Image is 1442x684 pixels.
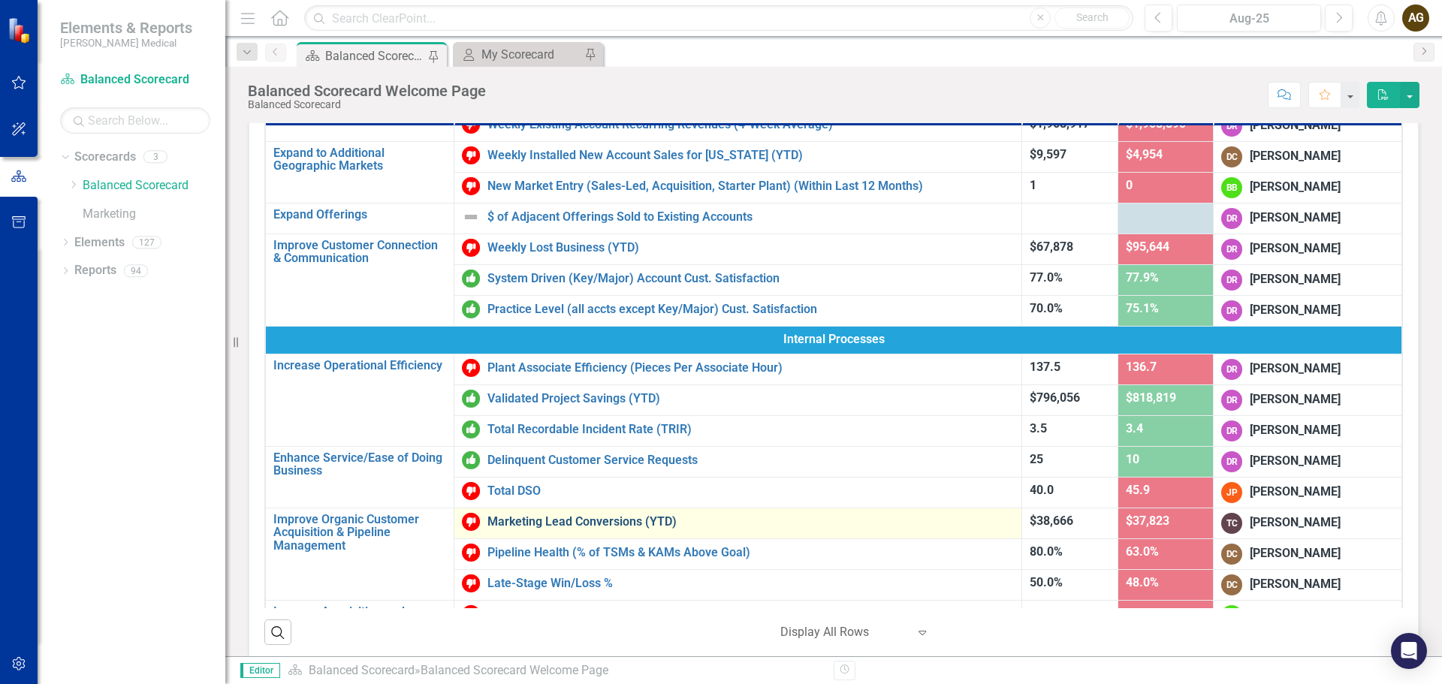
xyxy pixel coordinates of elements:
div: DC [1221,146,1242,167]
div: [PERSON_NAME] [1250,360,1341,378]
a: Balanced Scorecard [83,177,225,194]
img: Below Target [462,605,480,623]
a: System Driven (Key/Major) Account Cust. Satisfaction [487,272,1014,285]
span: 0 [1126,606,1133,620]
button: AG [1402,5,1429,32]
td: Double-Click to Edit Right Click for Context Menu [265,203,454,234]
span: Elements & Reports [60,19,192,37]
span: 40.0 [1030,483,1054,497]
div: 127 [132,236,161,249]
a: New Market Entry (Sales-Led, Acquisition, Starter Plant) (Within Last 12 Months) [487,179,1014,193]
div: [PERSON_NAME] [1250,179,1341,196]
div: [PERSON_NAME] [1250,453,1341,470]
div: DR [1221,270,1242,291]
img: Below Target [462,513,480,531]
a: Total DSO [487,484,1014,498]
td: Double-Click to Edit [1214,141,1402,172]
span: 75.1% [1126,301,1159,315]
a: Pipeline Health (% of TSMs & KAMs Above Goal) [487,546,1014,559]
input: Search Below... [60,107,210,134]
div: [PERSON_NAME] [1250,148,1341,165]
a: Weekly Existing Account Recurring Revenues (4-Week Average) [487,118,1014,131]
div: [PERSON_NAME] [1250,271,1341,288]
span: $37,823 [1126,514,1169,528]
span: 136.7 [1126,360,1157,374]
a: Late-Stage Win/Loss % [487,577,1014,590]
a: Reports [74,262,116,279]
td: Double-Click to Edit [1214,384,1402,415]
span: 137.5 [1030,360,1060,374]
div: [PERSON_NAME] [1250,514,1341,532]
td: Double-Click to Edit Right Click for Context Menu [454,264,1021,295]
td: Double-Click to Edit Right Click for Context Menu [265,141,454,203]
span: 50.0% [1030,575,1063,589]
td: Double-Click to Edit Right Click for Context Menu [454,446,1021,477]
td: Double-Click to Edit [1214,538,1402,569]
td: Double-Click to Edit [1214,415,1402,446]
div: [PERSON_NAME] [1250,117,1341,134]
td: Double-Click to Edit Right Click for Context Menu [454,600,1021,631]
td: Double-Click to Edit Right Click for Context Menu [454,384,1021,415]
a: Scorecards [74,149,136,166]
div: DR [1221,208,1242,229]
a: My Scorecard [457,45,581,64]
div: BB [1221,177,1242,198]
span: 1 [1030,178,1036,192]
td: Double-Click to Edit [1214,477,1402,508]
span: 0 [1126,178,1133,192]
td: Double-Click to Edit Right Click for Context Menu [454,295,1021,326]
div: [PERSON_NAME] [1250,422,1341,439]
img: Below Target [462,239,480,257]
img: Below Target [462,574,480,592]
td: Double-Click to Edit Right Click for Context Menu [454,508,1021,538]
a: Balanced Scorecard [60,71,210,89]
div: Balanced Scorecard [248,99,486,110]
td: Double-Click to Edit [1214,354,1402,384]
input: Search ClearPoint... [304,5,1133,32]
a: Increase Operational Efficiency [273,359,446,372]
a: Improve Customer Connection & Communication [273,239,446,265]
td: Double-Click to Edit Right Click for Context Menu [454,234,1021,264]
td: Double-Click to Edit Right Click for Context Menu [265,234,454,326]
button: Aug-25 [1177,5,1321,32]
span: 77.0% [1030,270,1063,285]
span: 45.9 [1126,483,1150,497]
div: DC [1221,544,1242,565]
a: Improve Acquisition and Integration Capabilities [273,605,446,631]
span: $796,056 [1030,390,1080,405]
a: Plant Associate Efficiency (Pieces Per Associate Hour) [487,361,1014,375]
span: 80.0% [1030,544,1063,559]
a: Marketing [83,206,225,223]
div: DR [1221,420,1242,441]
div: Balanced Scorecard Welcome Page [248,83,486,99]
img: Below Target [462,544,480,562]
img: Below Target [462,482,480,500]
a: Improve Organic Customer Acquisition & Pipeline Management [273,513,446,553]
td: Double-Click to Edit Right Click for Context Menu [454,354,1021,384]
a: Validated Project Savings (YTD) [487,392,1014,405]
div: DR [1221,300,1242,321]
td: Double-Click to Edit [265,326,1402,354]
td: Double-Click to Edit [1214,172,1402,203]
td: Double-Click to Edit Right Click for Context Menu [454,538,1021,569]
img: On or Above Target [462,270,480,288]
span: $1,908,890 [1126,116,1186,131]
img: Not Defined [462,208,480,226]
div: DR [1221,116,1242,137]
td: Double-Click to Edit [1214,203,1402,234]
td: Double-Click to Edit [1214,508,1402,538]
span: 70.0% [1030,301,1063,315]
td: Double-Click to Edit Right Click for Context Menu [265,446,454,508]
span: 77.9% [1126,270,1159,285]
td: Double-Click to Edit [1214,234,1402,264]
div: DR [1221,451,1242,472]
span: $95,644 [1126,240,1169,254]
span: 3.5 [1030,421,1047,435]
span: 48.0% [1126,575,1159,589]
div: [PERSON_NAME] [1250,391,1341,408]
span: 10 [1126,452,1139,466]
td: Double-Click to Edit [1214,446,1402,477]
span: Search [1076,11,1109,23]
div: [PERSON_NAME] [1250,545,1341,562]
td: Double-Click to Edit [1214,110,1402,141]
